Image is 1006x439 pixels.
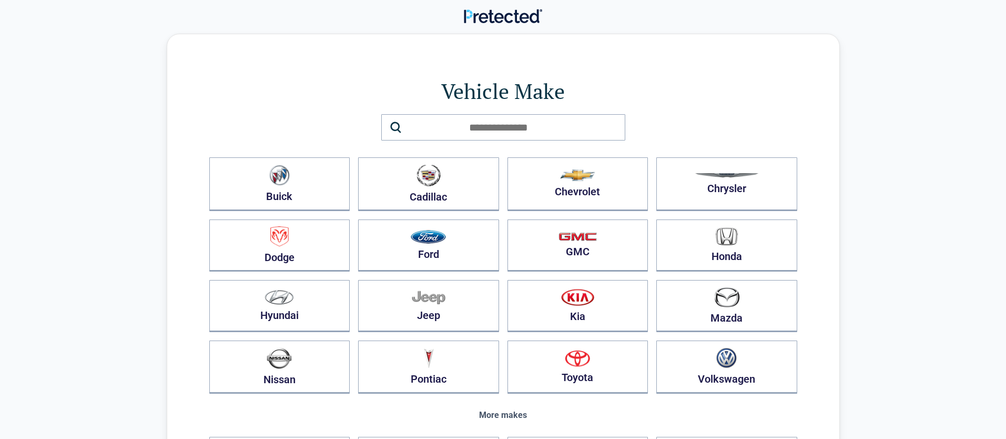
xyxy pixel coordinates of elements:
button: Pontiac [358,341,499,394]
button: Dodge [209,219,350,272]
button: GMC [507,219,648,272]
button: Chevrolet [507,157,648,211]
button: Cadillac [358,157,499,211]
button: Buick [209,157,350,211]
button: Jeep [358,280,499,332]
button: Honda [656,219,797,272]
button: Toyota [507,341,648,394]
button: Mazda [656,280,797,332]
h1: Vehicle Make [209,76,797,106]
button: Volkswagen [656,341,797,394]
div: More makes [209,411,797,420]
button: Ford [358,219,499,272]
button: Hyundai [209,280,350,332]
button: Nissan [209,341,350,394]
button: Chrysler [656,157,797,211]
button: Kia [507,280,648,332]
